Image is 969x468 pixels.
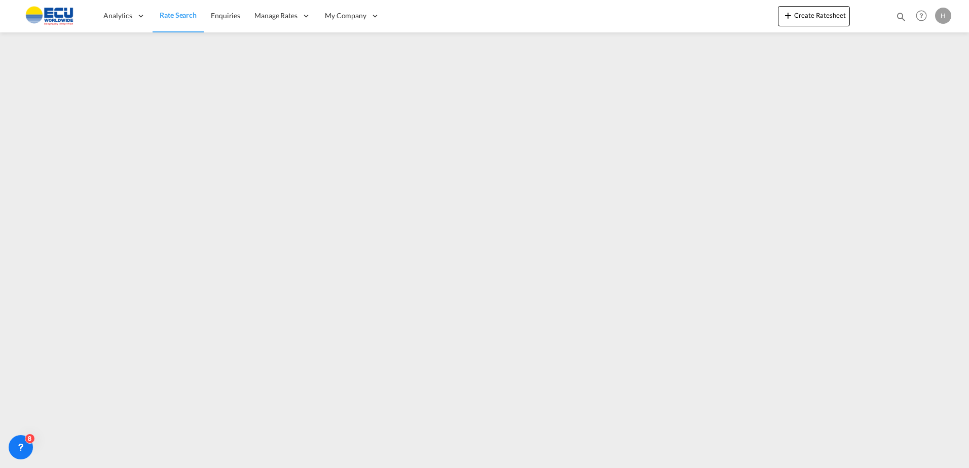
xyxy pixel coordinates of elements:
[896,11,907,26] div: icon-magnify
[211,11,240,20] span: Enquiries
[325,11,366,21] span: My Company
[254,11,297,21] span: Manage Rates
[15,5,84,27] img: 6cccb1402a9411edb762cf9624ab9cda.png
[935,8,951,24] div: H
[913,7,930,24] span: Help
[896,11,907,22] md-icon: icon-magnify
[103,11,132,21] span: Analytics
[782,9,794,21] md-icon: icon-plus 400-fg
[778,6,850,26] button: icon-plus 400-fgCreate Ratesheet
[913,7,935,25] div: Help
[160,11,197,19] span: Rate Search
